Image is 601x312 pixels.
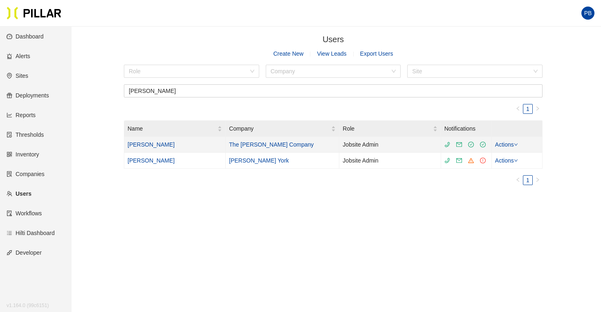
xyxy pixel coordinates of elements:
button: left [513,175,523,185]
td: Jobsite Admin [339,137,441,153]
span: down [514,142,518,147]
span: exclamation-circle [480,158,486,163]
li: Next Page [533,175,543,185]
a: environmentSites [7,72,28,79]
input: Search [124,84,543,97]
button: right [533,104,543,114]
a: exceptionThresholds [7,131,44,138]
a: [PERSON_NAME] [128,141,175,148]
a: teamUsers [7,190,31,197]
span: Company [229,124,331,133]
a: 1 [523,176,532,185]
li: Previous Page [513,175,523,185]
a: alertAlerts [7,53,30,59]
a: The [PERSON_NAME] Company [229,141,314,148]
span: right [535,177,540,182]
span: Name [128,124,218,133]
span: left [516,177,520,182]
span: left [516,106,520,111]
td: Jobsite Admin [339,153,441,169]
a: line-chartReports [7,112,36,118]
li: 1 [523,175,533,185]
li: Next Page [533,104,543,114]
button: left [513,104,523,114]
a: Actions [495,141,518,148]
span: Role [343,124,433,133]
span: right [535,106,540,111]
a: barsHilti Dashboard [7,230,55,236]
span: check-circle [480,142,486,147]
a: Create New [274,49,304,58]
span: check-circle [468,142,474,147]
a: auditWorkflows [7,210,42,217]
span: warning [468,158,474,163]
li: Previous Page [513,104,523,114]
li: 1 [523,104,533,114]
a: giftDeployments [7,92,49,99]
a: qrcodeInventory [7,151,39,158]
a: [PERSON_NAME] [128,157,175,164]
span: phone [444,142,450,147]
span: PB [584,7,592,20]
span: Users [323,35,344,44]
a: 1 [523,104,532,113]
a: [PERSON_NAME] York [229,157,289,164]
span: phone [444,158,450,163]
th: Notifications [441,121,492,137]
a: apiDeveloper [7,249,42,256]
span: down [514,158,518,163]
span: Export Users [360,50,393,57]
a: Actions [495,157,518,164]
span: mail [456,158,462,163]
a: solutionCompanies [7,171,45,177]
img: Pillar Technologies [7,7,61,20]
button: right [533,175,543,185]
a: View Leads [317,50,346,57]
a: dashboardDashboard [7,33,44,40]
span: mail [456,142,462,147]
